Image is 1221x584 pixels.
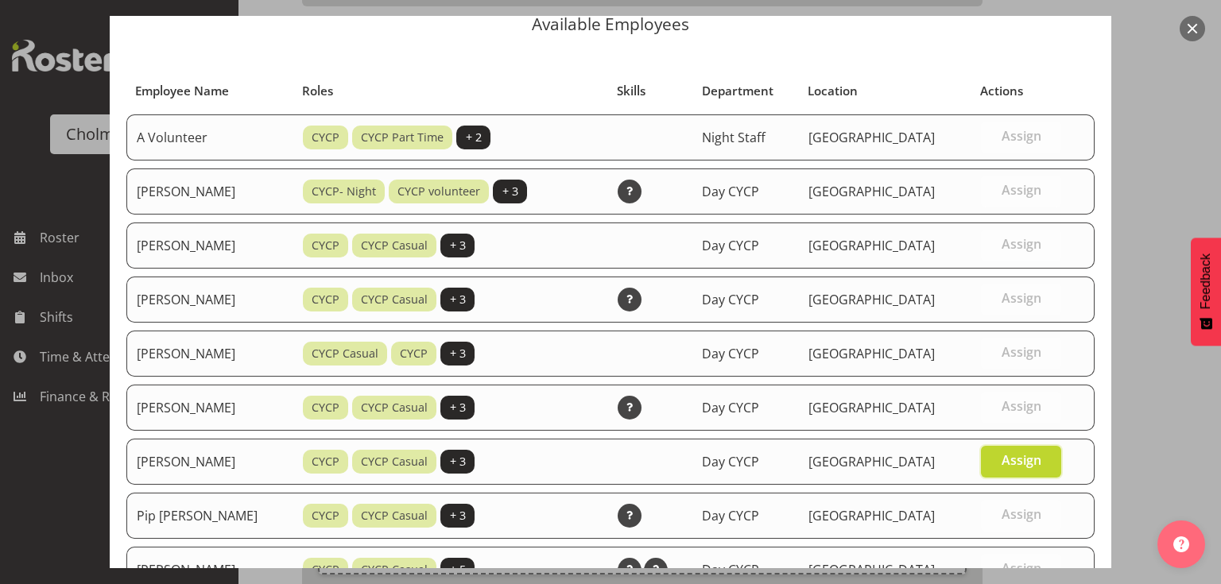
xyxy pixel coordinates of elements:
span: + 3 [450,345,466,362]
span: CYCP Casual [361,453,428,470]
span: + 3 [502,183,518,200]
span: [GEOGRAPHIC_DATA] [808,129,935,146]
span: [GEOGRAPHIC_DATA] [808,561,935,578]
span: CYCP [312,129,339,146]
span: [GEOGRAPHIC_DATA] [808,399,935,416]
span: CYCP Casual [312,345,378,362]
span: CYCP Part Time [361,129,444,146]
span: Assign [1002,560,1041,576]
span: Day CYCP [702,561,759,578]
span: Actions [980,82,1023,100]
span: Assign [1002,128,1041,144]
td: A Volunteer [126,114,293,161]
span: Assign [1002,182,1041,198]
span: Day CYCP [702,345,759,362]
span: Assign [1002,506,1041,522]
span: Assign [1002,452,1041,468]
span: [GEOGRAPHIC_DATA] [808,183,935,200]
span: Location [808,82,858,100]
td: [PERSON_NAME] [126,331,293,377]
span: Day CYCP [702,453,759,470]
td: [PERSON_NAME] [126,168,293,215]
span: CYCP [312,453,339,470]
span: Night Staff [702,129,766,146]
span: Roles [302,82,333,100]
span: CYCP Casual [361,237,428,254]
td: [PERSON_NAME] [126,439,293,485]
span: Assign [1002,398,1041,414]
span: Assign [1002,344,1041,360]
span: + 5 [450,561,466,578]
span: [GEOGRAPHIC_DATA] [808,507,935,524]
span: [GEOGRAPHIC_DATA] [808,345,935,362]
span: + 3 [450,453,466,470]
span: CYCP Casual [361,399,428,416]
span: [GEOGRAPHIC_DATA] [808,291,935,308]
span: + 2 [466,129,482,146]
td: Pip [PERSON_NAME] [126,493,293,539]
span: Day CYCP [702,507,759,524]
span: CYCP [312,399,339,416]
span: + 3 [450,237,466,254]
span: Employee Name [135,82,229,100]
span: Day CYCP [702,399,759,416]
span: CYCP [400,345,428,362]
span: CYCP [312,561,339,578]
span: CYCP [312,507,339,524]
span: + 3 [450,399,466,416]
span: Assign [1002,290,1041,306]
button: Feedback - Show survey [1191,238,1221,346]
span: CYCP Casual [361,561,428,578]
span: Day CYCP [702,183,759,200]
img: help-xxl-2.png [1173,536,1189,552]
span: CYCP- Night [312,183,376,200]
span: [GEOGRAPHIC_DATA] [808,237,935,254]
span: Assign [1002,236,1041,252]
span: CYCP Casual [361,507,428,524]
span: CYCP Casual [361,291,428,308]
span: CYCP volunteer [397,183,480,200]
span: + 3 [450,507,466,524]
span: Skills [617,82,645,100]
span: + 3 [450,291,466,308]
span: Feedback [1199,253,1213,309]
span: CYCP [312,291,339,308]
td: [PERSON_NAME] [126,277,293,323]
span: Day CYCP [702,237,759,254]
span: Day CYCP [702,291,759,308]
span: [GEOGRAPHIC_DATA] [808,453,935,470]
td: [PERSON_NAME] [126,385,293,431]
span: CYCP [312,237,339,254]
span: Department [702,82,773,100]
td: [PERSON_NAME] [126,222,293,269]
p: Available Employees [126,16,1095,33]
